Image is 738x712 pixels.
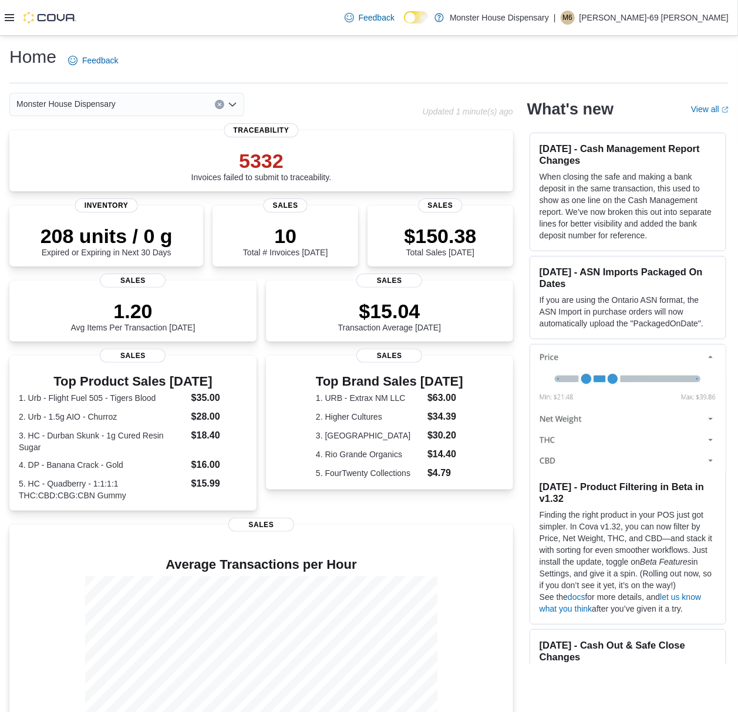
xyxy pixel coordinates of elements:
p: $150.38 [405,224,477,248]
dt: 1. Urb - Flight Fuel 505 - Tigers Blood [19,392,187,404]
dd: $4.79 [427,466,463,480]
dt: 3. HC - Durban Skunk - 1g Cured Resin Sugar [19,430,187,453]
span: Feedback [82,55,118,66]
h3: Top Brand Sales [DATE] [316,374,463,389]
p: 10 [243,224,328,248]
div: Expired or Expiring in Next 30 Days [41,224,173,257]
div: Transaction Average [DATE] [338,299,442,332]
dd: $35.00 [191,391,247,405]
dt: 4. Rio Grande Organics [316,448,423,460]
dd: $18.40 [191,428,247,443]
svg: External link [722,106,729,113]
span: Sales [228,518,294,532]
h3: [DATE] - ASN Imports Packaged On Dates [540,266,716,289]
dd: $14.40 [427,447,463,461]
a: Feedback [63,49,123,72]
p: 5332 [191,149,332,173]
div: Total # Invoices [DATE] [243,224,328,257]
dt: 3. [GEOGRAPHIC_DATA] [316,430,423,441]
dt: 1. URB - Extrax NM LLC [316,392,423,404]
span: M6 [562,11,572,25]
dd: $28.00 [191,410,247,424]
dt: 5. FourTwenty Collections [316,467,423,479]
h3: [DATE] - Cash Out & Safe Close Changes [540,639,716,663]
div: Total Sales [DATE] [405,224,477,257]
a: View allExternal link [691,104,729,114]
h3: Top Product Sales [DATE] [19,374,247,389]
span: Monster House Dispensary [16,97,116,111]
dd: $15.99 [191,477,247,491]
p: | [554,11,556,25]
button: Clear input [215,100,224,109]
p: Monster House Dispensary [450,11,549,25]
h4: Average Transactions per Hour [19,558,504,572]
h3: [DATE] - Product Filtering in Beta in v1.32 [540,481,716,504]
span: Sales [356,274,422,288]
dt: 2. Higher Cultures [316,411,423,423]
span: Sales [356,349,422,363]
p: [PERSON_NAME]-69 [PERSON_NAME] [579,11,729,25]
dt: 4. DP - Banana Crack - Gold [19,459,187,471]
span: Inventory [75,198,138,212]
dd: $34.39 [427,410,463,424]
div: Avg Items Per Transaction [DATE] [71,299,196,332]
h1: Home [9,45,56,69]
div: Maria-69 Herrera [561,11,575,25]
h3: [DATE] - Cash Management Report Changes [540,143,716,166]
input: Dark Mode [404,11,429,23]
p: 208 units / 0 g [41,224,173,248]
span: Feedback [359,12,395,23]
div: Invoices failed to submit to traceability. [191,149,332,182]
dd: $63.00 [427,391,463,405]
p: 1.20 [71,299,196,323]
dd: $30.20 [427,428,463,443]
dd: $16.00 [191,458,247,472]
p: $15.04 [338,299,442,323]
span: Sales [100,274,166,288]
a: docs [568,592,585,602]
p: When closing the safe and making a bank deposit in the same transaction, this used to show as one... [540,171,716,241]
p: Finding the right product in your POS just got simpler. In Cova v1.32, you can now filter by Pric... [540,509,716,591]
span: Traceability [224,123,298,137]
button: Open list of options [228,100,237,109]
dt: 5. HC - Quadberry - 1:1:1:1 THC:CBD:CBG:CBN Gummy [19,478,187,501]
span: Sales [264,198,308,212]
dt: 2. Urb - 1.5g AIO - Churroz [19,411,187,423]
h2: What's new [527,100,614,119]
p: Updated 1 minute(s) ago [423,107,513,116]
span: Dark Mode [404,23,405,24]
p: If you are using the Ontario ASN format, the ASN Import in purchase orders will now automatically... [540,294,716,329]
span: Sales [419,198,463,212]
a: Feedback [340,6,399,29]
img: Cova [23,12,76,23]
span: Sales [100,349,166,363]
p: See the for more details, and after you’ve given it a try. [540,591,716,615]
em: Beta Features [640,557,692,566]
